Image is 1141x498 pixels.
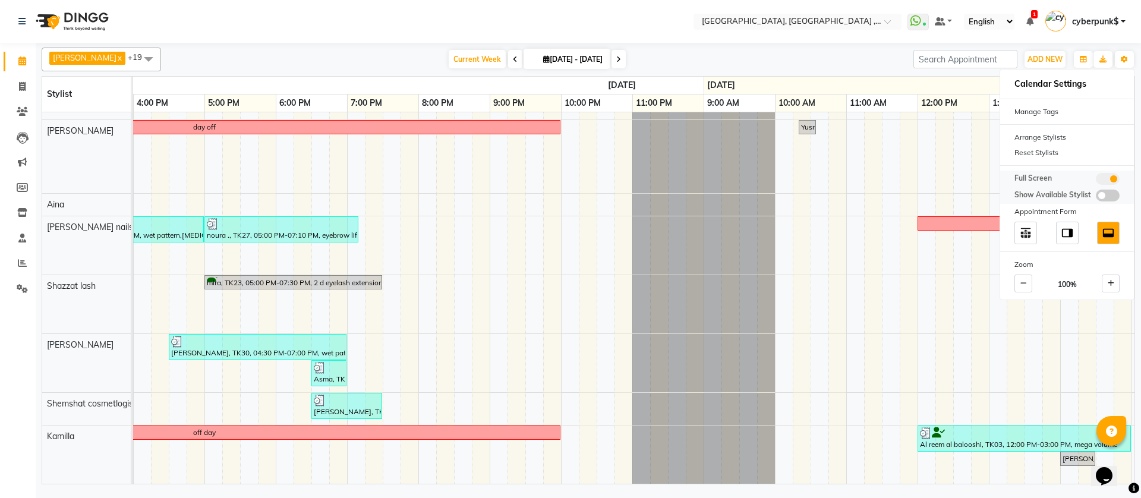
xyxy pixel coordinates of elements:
a: September 29, 2025 [606,77,639,94]
span: cyberpunk$ [1072,15,1118,28]
div: Appointment Form [1000,204,1134,219]
a: 1:00 PM [989,94,1027,112]
a: 11:00 PM [633,94,675,112]
a: 7:00 PM [348,94,385,112]
a: 8:00 PM [419,94,456,112]
div: off day [193,427,216,438]
span: [PERSON_NAME] [47,339,114,350]
a: 9:00 PM [490,94,528,112]
span: +19 [128,52,151,62]
a: 11:00 AM [847,94,890,112]
img: cyberpunk$ [1045,11,1066,31]
span: Shazzat lash [47,280,96,291]
div: mira, TK23, 05:00 PM-07:30 PM, 2 d eyelash extension [206,277,381,288]
button: ADD NEW [1025,51,1066,68]
span: Shemshat cosmetlogist [47,398,136,409]
a: 10:00 PM [562,94,604,112]
a: 12:00 PM [918,94,960,112]
img: logo [30,5,112,38]
span: Stylist [47,89,72,99]
span: Aina [47,199,64,210]
div: Arrange Stylists [1000,130,1134,145]
a: x [116,53,122,62]
span: [DATE] - [DATE] [540,55,606,64]
a: 1 [1026,16,1033,27]
a: 4:00 PM [134,94,171,112]
div: [PERSON_NAME], TK28, 06:30 PM-07:30 PM, royal hydrafacial [313,395,381,417]
div: Manage Tags [1000,104,1134,119]
span: ADD NEW [1027,55,1063,64]
iframe: chat widget [1091,450,1129,486]
span: Kamilla [47,431,74,442]
a: 9:00 AM [704,94,742,112]
a: 10:00 AM [776,94,818,112]
span: 1 [1031,10,1038,18]
a: September 30, 2025 [704,77,738,94]
span: [PERSON_NAME] nails [47,222,133,232]
span: 100% [1058,279,1077,290]
div: Zoom [1000,257,1134,272]
span: [PERSON_NAME] [53,53,116,62]
div: Al reem al balooshi, TK03, 12:00 PM-03:00 PM, mega volume [919,427,1130,450]
a: 6:00 PM [276,94,314,112]
span: Show Available Stylist [1014,190,1091,201]
h6: Calendar Settings [1000,74,1134,94]
input: Search Appointment [913,50,1017,68]
div: noura ., TK27, 05:00 PM-07:10 PM, eyebrow lifting,eyelash lifting [206,218,357,241]
div: [PERSON_NAME], TK15, 02:00 PM-02:30 PM, classic eyelash extension [1061,453,1094,464]
div: Reset Stylists [1000,145,1134,160]
div: Asma, TK34, 06:30 PM-07:00 PM, [MEDICAL_DATA] [313,362,345,384]
span: Full Screen [1014,173,1052,185]
div: Yusra ., TK11, 10:20 AM-10:30 AM, classic eyelash extension [800,122,815,133]
div: day off [193,122,216,133]
span: Current Week [449,50,506,68]
img: dock_bottom.svg [1102,226,1115,239]
img: dock_right.svg [1061,226,1074,239]
div: [PERSON_NAME], TK30, 04:30 PM-07:00 PM, wet pattern [170,336,345,358]
img: table_move_above.svg [1019,226,1032,239]
a: 5:00 PM [205,94,242,112]
span: [PERSON_NAME] [47,125,114,136]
